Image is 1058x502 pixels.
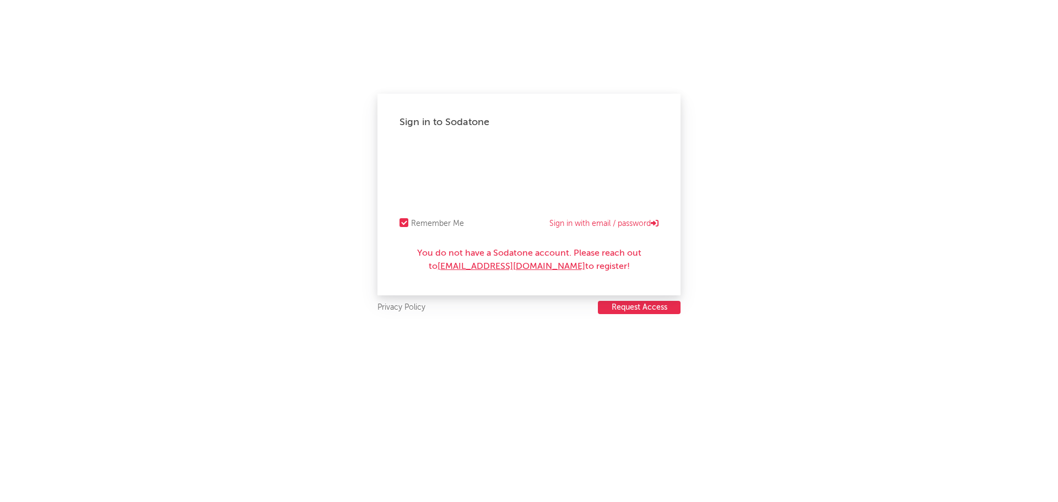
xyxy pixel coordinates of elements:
div: Remember Me [411,217,464,230]
a: Sign in with email / password [549,217,658,230]
a: Privacy Policy [377,301,425,315]
a: [EMAIL_ADDRESS][DOMAIN_NAME] [438,262,585,271]
div: Sign in to Sodatone [400,116,658,129]
a: Request Access [598,301,681,315]
button: Request Access [598,301,681,314]
div: You do not have a Sodatone account. Please reach out to to register! [400,247,658,273]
